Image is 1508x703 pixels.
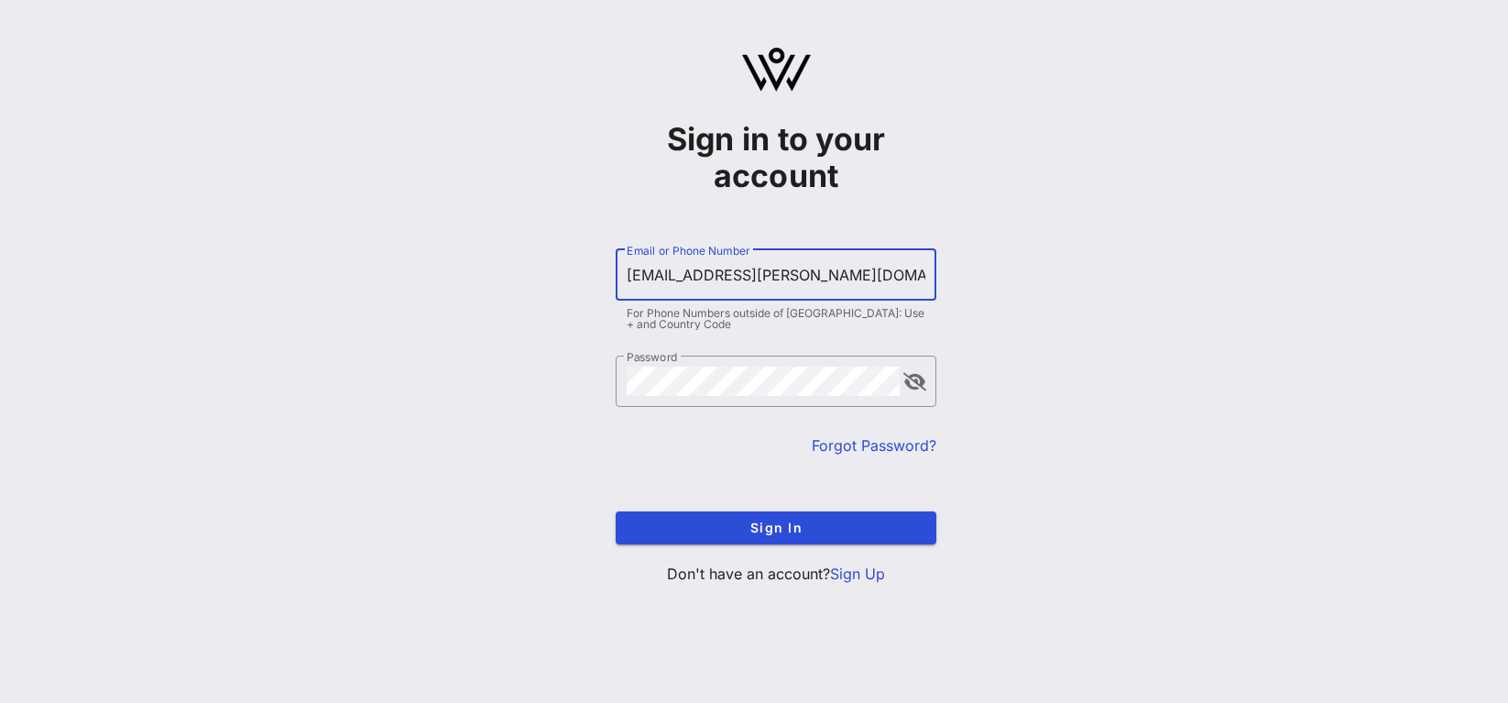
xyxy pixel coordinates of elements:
button: Sign In [616,511,936,544]
h1: Sign in to your account [616,121,936,194]
a: Sign Up [830,565,885,583]
a: Forgot Password? [812,436,936,455]
label: Password [627,350,678,364]
img: logo.svg [742,48,811,92]
button: append icon [903,373,926,391]
div: For Phone Numbers outside of [GEOGRAPHIC_DATA]: Use + and Country Code [627,308,925,330]
p: Don't have an account? [616,563,936,585]
span: Sign In [630,520,922,535]
label: Email or Phone Number [627,244,749,258]
input: Email or Phone Number [627,260,925,290]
